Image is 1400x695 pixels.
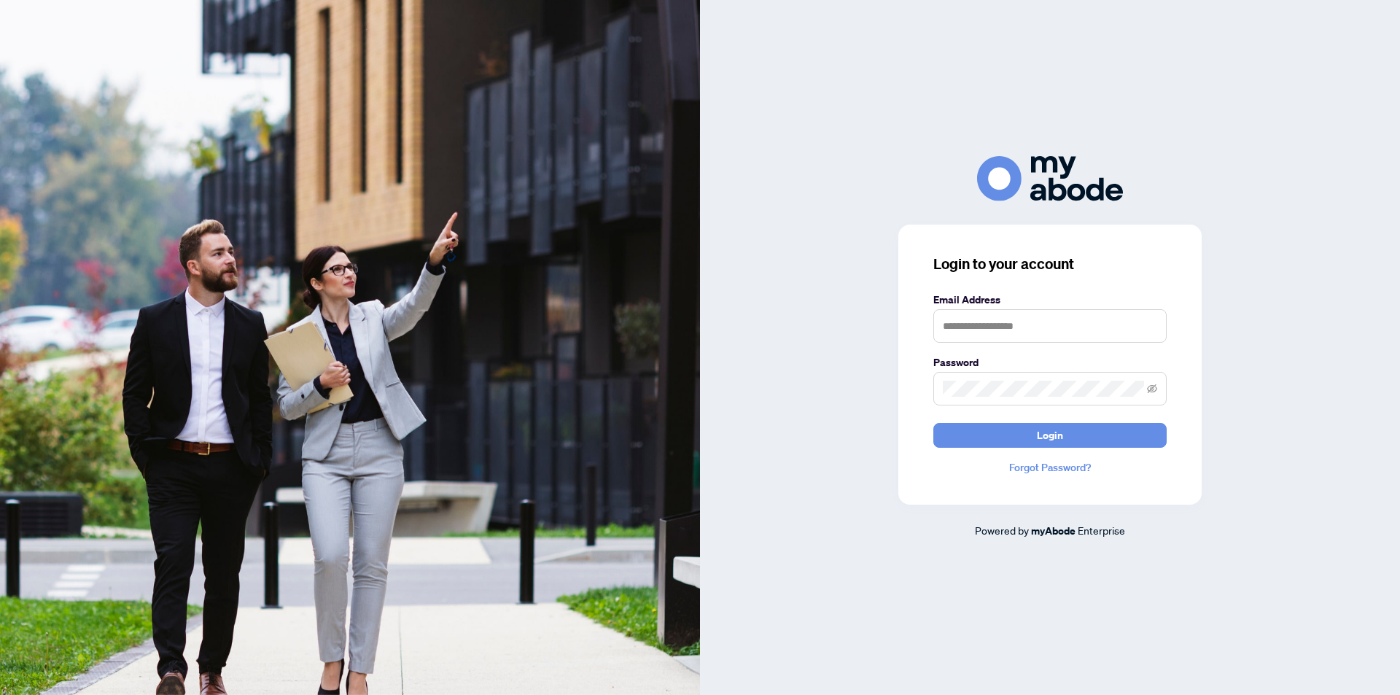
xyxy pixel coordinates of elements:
label: Password [933,354,1167,370]
span: Login [1037,424,1063,447]
button: Login [933,423,1167,448]
span: Enterprise [1078,524,1125,537]
span: eye-invisible [1147,384,1157,394]
a: Forgot Password? [933,459,1167,475]
h3: Login to your account [933,254,1167,274]
a: myAbode [1031,523,1076,539]
img: ma-logo [977,156,1123,201]
span: Powered by [975,524,1029,537]
label: Email Address [933,292,1167,308]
